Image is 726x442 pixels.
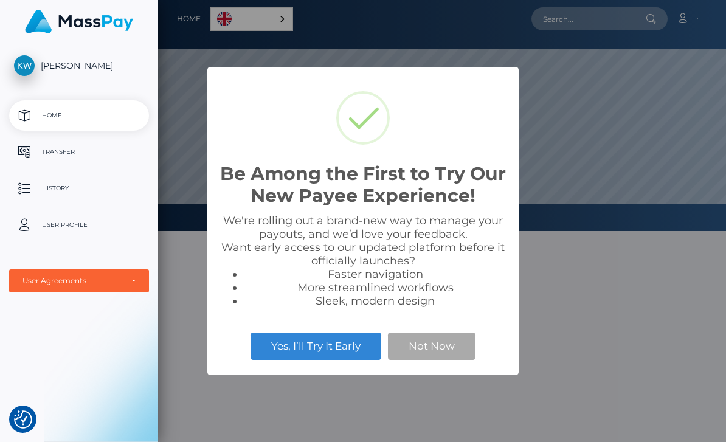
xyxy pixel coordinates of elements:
[22,276,122,286] div: User Agreements
[14,216,144,234] p: User Profile
[9,269,149,292] button: User Agreements
[14,179,144,198] p: History
[388,333,475,359] button: Not Now
[244,281,506,294] li: More streamlined workflows
[25,10,133,33] img: MassPay
[244,268,506,281] li: Faster navigation
[14,410,32,429] button: Consent Preferences
[244,294,506,308] li: Sleek, modern design
[251,333,381,359] button: Yes, I’ll Try It Early
[220,214,506,308] div: We're rolling out a brand-new way to manage your payouts, and we’d love your feedback. Want early...
[220,163,506,207] h2: Be Among the First to Try Our New Payee Experience!
[14,410,32,429] img: Revisit consent button
[14,143,144,161] p: Transfer
[9,60,149,71] span: [PERSON_NAME]
[14,106,144,125] p: Home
